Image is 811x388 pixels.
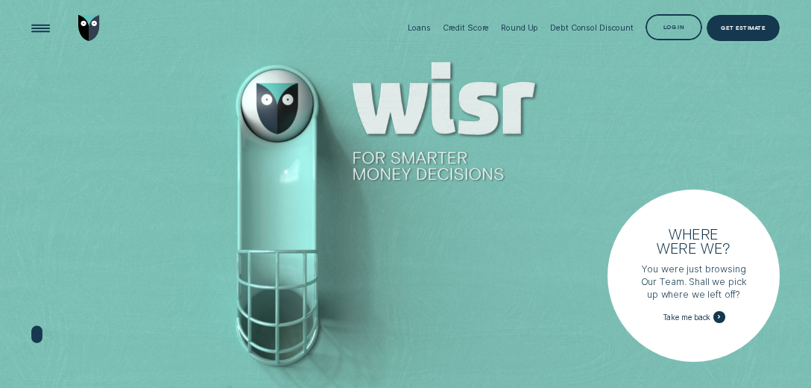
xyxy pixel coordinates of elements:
[78,15,100,40] img: Wisr
[637,263,750,301] p: You were just browsing Our Team. Shall we pick up where we left off?
[646,14,702,40] button: Log in
[663,313,711,322] span: Take me back
[550,23,634,33] div: Debt Consol Discount
[443,23,490,33] div: Credit Score
[28,15,53,40] button: Open Menu
[501,23,538,33] div: Round Up
[408,23,430,33] div: Loans
[608,190,780,362] a: Where were we?You were just browsing Our Team. Shall we pick up where we left off?Take me back
[652,227,736,255] h3: Where were we?
[707,15,780,40] a: Get Estimate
